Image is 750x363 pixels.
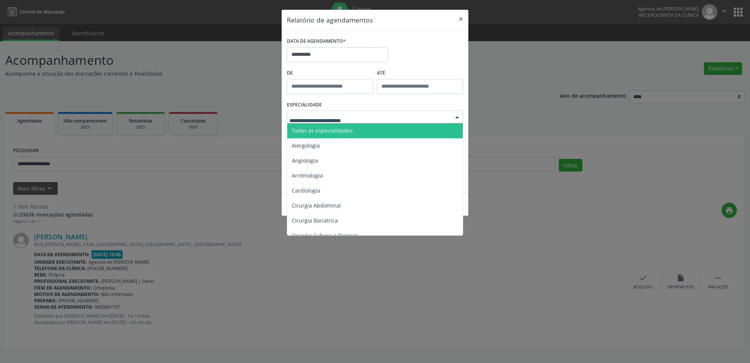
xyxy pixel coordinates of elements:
[377,67,463,79] label: ATÉ
[287,67,373,79] label: De
[287,99,322,111] label: ESPECIALIDADE
[292,172,323,179] span: Arritmologia
[292,157,318,164] span: Angiologia
[287,15,373,25] h5: Relatório de agendamentos
[292,202,341,209] span: Cirurgia Abdominal
[292,217,338,224] span: Cirurgia Bariatrica
[292,232,358,239] span: Cirurgia Cabeça e Pescoço
[287,36,346,47] label: DATA DE AGENDAMENTO
[292,142,320,149] span: Alergologia
[292,187,320,194] span: Cardiologia
[453,10,468,28] button: Close
[292,127,353,134] span: Todas as especialidades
